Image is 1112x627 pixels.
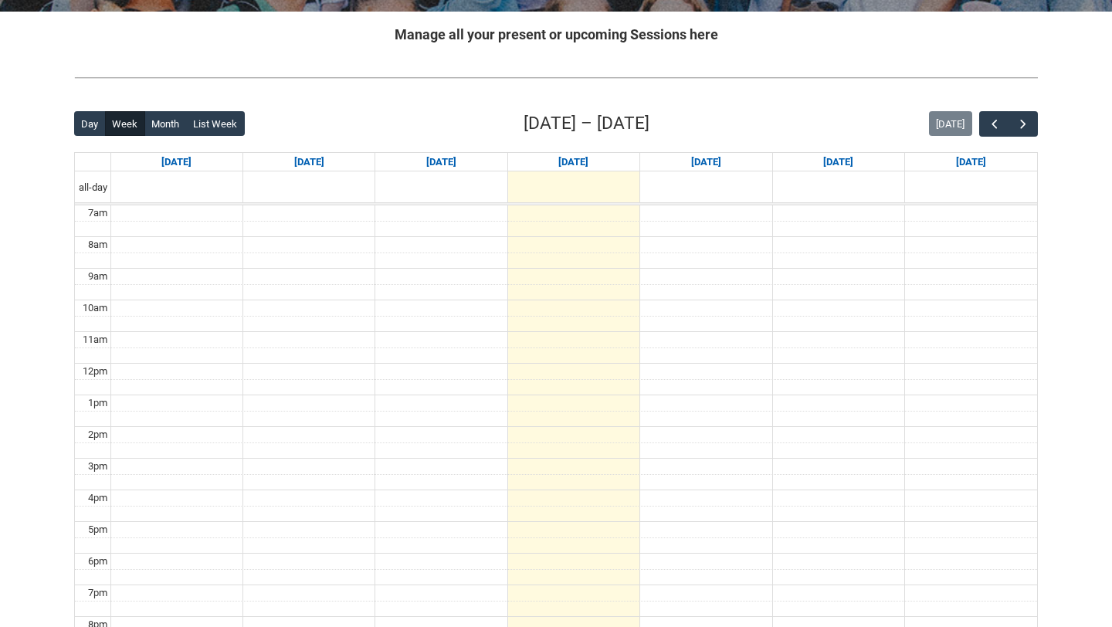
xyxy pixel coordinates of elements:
[76,180,110,195] span: all-day
[85,205,110,221] div: 7am
[85,269,110,284] div: 9am
[979,111,1009,137] button: Previous Week
[144,111,187,136] button: Month
[85,459,110,474] div: 3pm
[158,153,195,171] a: Go to September 7, 2025
[74,24,1038,45] h2: Manage all your present or upcoming Sessions here
[85,427,110,442] div: 2pm
[74,111,106,136] button: Day
[74,69,1038,86] img: REDU_GREY_LINE
[820,153,856,171] a: Go to September 12, 2025
[105,111,145,136] button: Week
[186,111,245,136] button: List Week
[85,522,110,537] div: 5pm
[85,554,110,569] div: 6pm
[80,300,110,316] div: 10am
[555,153,592,171] a: Go to September 10, 2025
[291,153,327,171] a: Go to September 8, 2025
[80,332,110,347] div: 11am
[929,111,972,136] button: [DATE]
[524,110,649,137] h2: [DATE] – [DATE]
[423,153,459,171] a: Go to September 9, 2025
[85,490,110,506] div: 4pm
[85,237,110,252] div: 8am
[80,364,110,379] div: 12pm
[688,153,724,171] a: Go to September 11, 2025
[953,153,989,171] a: Go to September 13, 2025
[1009,111,1038,137] button: Next Week
[85,585,110,601] div: 7pm
[85,395,110,411] div: 1pm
